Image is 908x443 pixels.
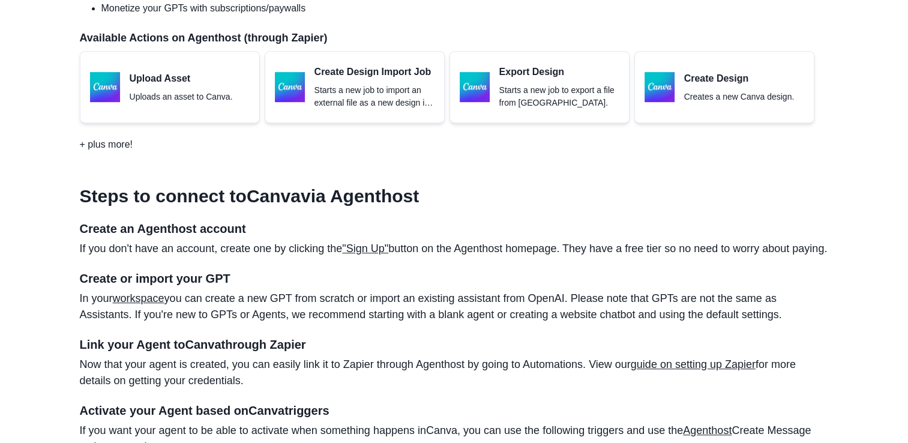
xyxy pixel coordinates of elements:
p: Uploads an asset to Canva. [130,91,233,103]
h4: Create or import your GPT [80,271,829,286]
p: Creates a new Canva design. [684,91,795,103]
p: Create Design [684,71,795,86]
a: "Sign Up" [342,243,388,255]
p: Starts a new job to import an external file as a new design in [GEOGRAPHIC_DATA]. [314,84,434,109]
img: Canva logo [645,72,675,102]
a: workspace [113,292,164,304]
h4: Link your Agent to Canva through Zapier [80,337,829,352]
h4: Create an Agenthost account [80,221,829,236]
p: Now that your agent is created, you can easily link it to Zapier through Agenthost by going to Au... [80,357,829,389]
p: In your you can create a new GPT from scratch or import an existing assistant from OpenAI. Please... [80,291,829,323]
p: Export Design [499,65,619,79]
h4: Activate your Agent based on Canva triggers [80,403,829,418]
p: Starts a new job to export a file from [GEOGRAPHIC_DATA]. [499,84,619,109]
p: + plus more! [80,137,133,152]
img: Canva logo [275,72,305,102]
li: Monetize your GPTs with subscriptions/paywalls [101,1,829,16]
p: Available Actions on Agenthost (through Zapier) [80,30,829,46]
a: guide on setting up Zapier [631,358,756,370]
p: Upload Asset [130,71,233,86]
img: Canva logo [460,72,490,102]
img: Canva logo [90,72,120,102]
p: Create Design Import Job [314,65,434,79]
h3: Steps to connect to Canva via Agenthost [80,185,829,207]
a: Agenthost [683,424,732,436]
p: If you don't have an account, create one by clicking the button on the Agenthost homepage. They h... [80,241,829,257]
